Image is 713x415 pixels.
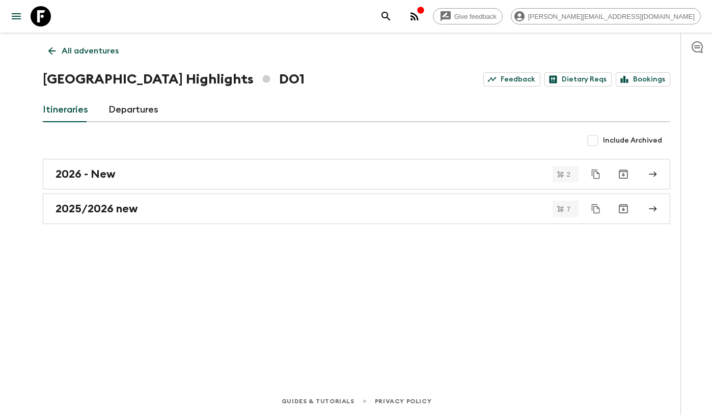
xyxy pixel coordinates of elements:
span: [PERSON_NAME][EMAIL_ADDRESS][DOMAIN_NAME] [523,13,700,20]
span: 2 [561,171,577,178]
button: search adventures [376,6,396,26]
a: 2025/2026 new [43,193,670,224]
span: 7 [561,206,577,212]
a: Privacy Policy [375,396,431,407]
a: All adventures [43,41,124,61]
button: Archive [613,164,634,184]
div: [PERSON_NAME][EMAIL_ADDRESS][DOMAIN_NAME] [511,8,701,24]
button: Duplicate [587,165,605,183]
a: 2026 - New [43,159,670,189]
h2: 2025/2026 new [56,202,138,215]
h1: [GEOGRAPHIC_DATA] Highlights DO1 [43,69,305,90]
a: Give feedback [433,8,503,24]
a: Departures [108,98,158,122]
a: Guides & Tutorials [282,396,354,407]
a: Dietary Reqs [544,72,612,87]
a: Bookings [616,72,670,87]
button: Duplicate [587,200,605,218]
span: Give feedback [449,13,502,20]
p: All adventures [62,45,119,57]
h2: 2026 - New [56,168,116,181]
span: Include Archived [603,135,662,146]
a: Itineraries [43,98,88,122]
button: menu [6,6,26,26]
a: Feedback [483,72,540,87]
button: Archive [613,199,634,219]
